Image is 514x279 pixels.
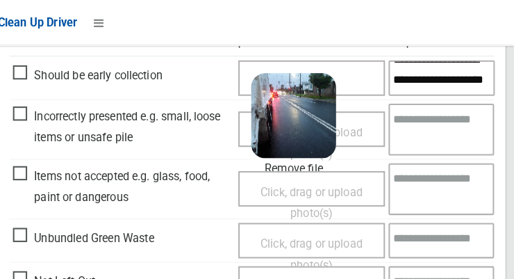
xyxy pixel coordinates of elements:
a: Clean Up Driver [8,12,86,33]
span: Should be early collection [23,64,169,85]
span: Incorrectly presented e.g. small, loose items or unsafe pile [23,104,237,145]
span: Clean Up Driver [8,15,86,29]
span: Click, drag or upload photo(s) [265,182,365,216]
span: Unbundled Green Waste [23,223,161,244]
span: Click, drag or upload photo(s) [265,232,365,266]
span: Items not accepted e.g. glass, food, paint or dangerous [23,163,237,204]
